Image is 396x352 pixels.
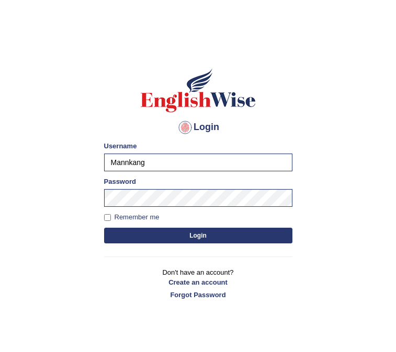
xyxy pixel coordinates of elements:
input: Remember me [104,214,111,221]
label: Password [104,177,136,186]
p: Don't have an account? [104,267,292,300]
label: Remember me [104,212,160,222]
label: Username [104,141,137,151]
a: Forgot Password [104,290,292,300]
img: Logo of English Wise sign in for intelligent practice with AI [139,67,258,114]
button: Login [104,228,292,243]
h4: Login [104,119,292,136]
a: Create an account [104,277,292,287]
